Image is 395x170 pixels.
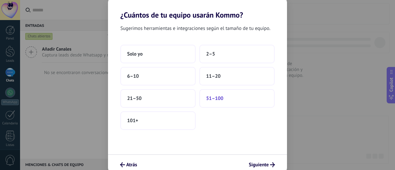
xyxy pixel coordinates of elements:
span: 51–100 [206,95,223,102]
button: Solo yo [120,45,196,63]
span: 2–5 [206,51,215,57]
button: 2–5 [199,45,275,63]
span: Atrás [126,163,137,167]
button: 6–10 [120,67,196,85]
span: 6–10 [127,73,139,79]
span: Siguiente [249,163,269,167]
span: 11–20 [206,73,221,79]
span: 101+ [127,118,138,124]
button: Siguiente [246,160,278,170]
button: 51–100 [199,89,275,108]
button: 11–20 [199,67,275,85]
button: 101+ [120,111,196,130]
button: 21–50 [120,89,196,108]
span: 21–50 [127,95,142,102]
span: Sugerimos herramientas e integraciones según el tamaño de tu equipo. [120,24,270,32]
span: Solo yo [127,51,143,57]
button: Atrás [117,160,140,170]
